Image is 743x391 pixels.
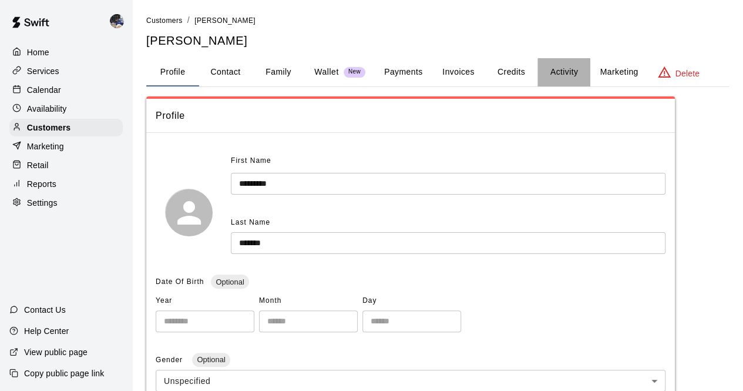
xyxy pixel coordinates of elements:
div: basic tabs example [146,58,729,86]
span: Last Name [231,218,270,226]
p: View public page [24,346,88,358]
span: Profile [156,108,665,123]
p: Customers [27,122,70,133]
span: [PERSON_NAME] [194,16,255,25]
nav: breadcrumb [146,14,729,27]
p: Services [27,65,59,77]
a: Calendar [9,81,123,99]
p: Reports [27,178,56,190]
button: Marketing [590,58,647,86]
button: Invoices [432,58,485,86]
button: Payments [375,58,432,86]
span: New [344,68,365,76]
a: Services [9,62,123,80]
h5: [PERSON_NAME] [146,33,729,49]
span: Optional [192,355,230,364]
button: Profile [146,58,199,86]
p: Calendar [27,84,61,96]
p: Delete [675,68,700,79]
a: Availability [9,100,123,118]
a: Marketing [9,138,123,155]
span: Customers [146,16,183,25]
div: Kevin Chandler [107,9,132,33]
p: Retail [27,159,49,171]
p: Help Center [24,325,69,337]
p: Settings [27,197,58,209]
span: Day [362,292,461,310]
span: Month [259,292,358,310]
span: Optional [211,278,248,286]
button: Credits [485,58,537,86]
span: Year [156,292,254,310]
p: Home [27,46,49,58]
button: Activity [537,58,590,86]
button: Contact [199,58,252,86]
span: Date Of Birth [156,278,204,286]
p: Wallet [314,66,339,78]
p: Contact Us [24,304,66,316]
p: Copy public page link [24,367,104,379]
a: Reports [9,175,123,193]
button: Family [252,58,305,86]
a: Settings [9,194,123,212]
img: Kevin Chandler [110,14,124,28]
li: / [187,14,190,26]
p: Availability [27,103,67,115]
span: Gender [156,356,185,364]
p: Marketing [27,141,64,152]
a: Customers [146,15,183,25]
a: Customers [9,119,123,136]
a: Home [9,44,123,61]
a: Retail [9,156,123,174]
span: First Name [231,152,271,171]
